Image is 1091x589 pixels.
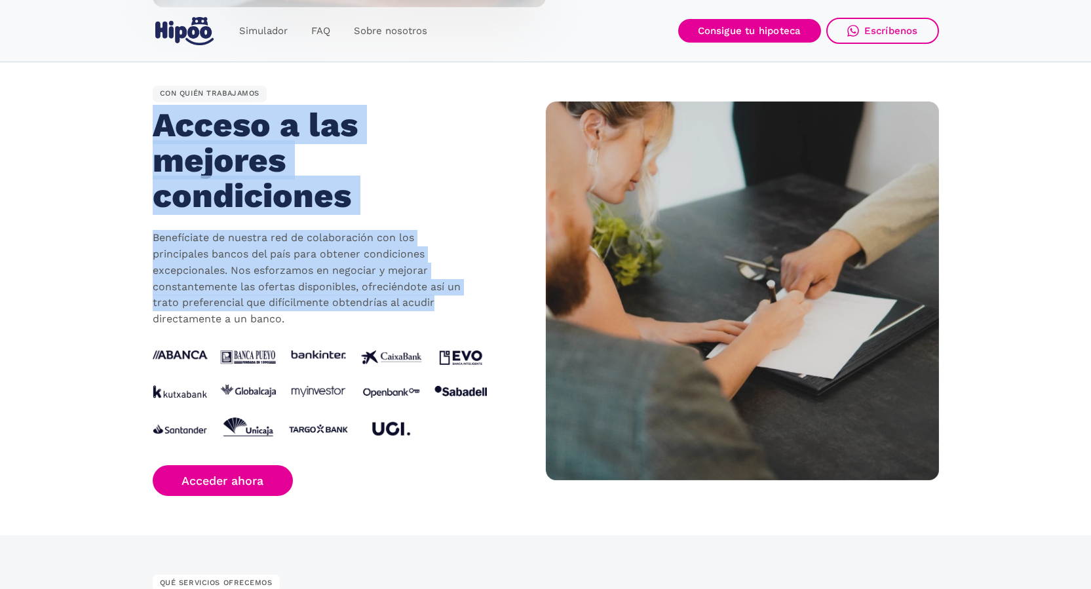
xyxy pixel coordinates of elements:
[153,230,467,328] p: Benefíciate de nuestra red de colaboración con los principales bancos del país para obtener condi...
[342,18,439,44] a: Sobre nosotros
[153,465,294,496] a: Acceder ahora
[153,86,267,103] div: CON QUIÉN TRABAJAMOS
[227,18,299,44] a: Simulador
[864,25,918,37] div: Escríbenos
[153,12,217,50] a: home
[678,19,821,43] a: Consigue tu hipoteca
[153,107,455,213] h2: Acceso a las mejores condiciones
[299,18,342,44] a: FAQ
[826,18,939,44] a: Escríbenos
